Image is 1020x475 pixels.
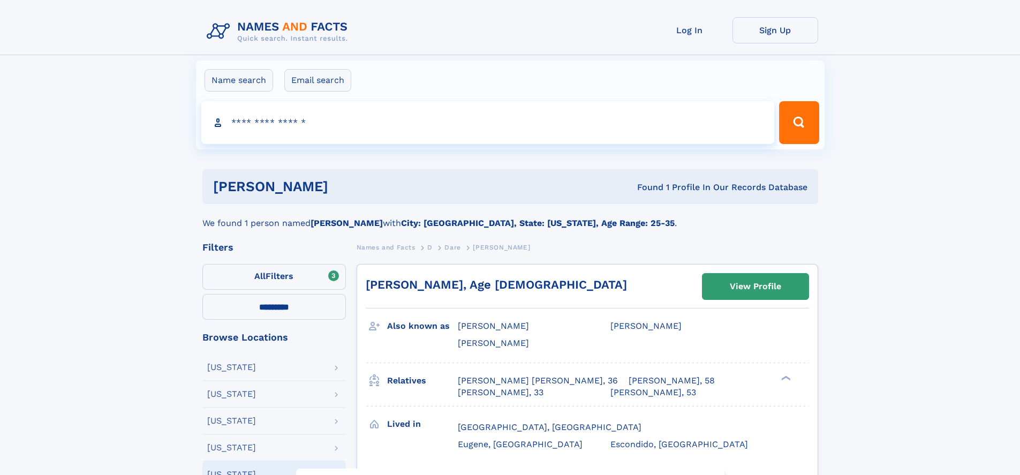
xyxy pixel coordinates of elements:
[458,387,543,398] a: [PERSON_NAME], 33
[427,244,433,251] span: D
[732,17,818,43] a: Sign Up
[401,218,675,228] b: City: [GEOGRAPHIC_DATA], State: [US_STATE], Age Range: 25-35
[779,374,791,381] div: ❯
[207,417,256,425] div: [US_STATE]
[387,415,458,433] h3: Lived in
[444,240,460,254] a: Dare
[779,101,819,144] button: Search Button
[610,321,682,331] span: [PERSON_NAME]
[207,363,256,372] div: [US_STATE]
[207,390,256,398] div: [US_STATE]
[202,264,346,290] label: Filters
[427,240,433,254] a: D
[357,240,415,254] a: Names and Facts
[284,69,351,92] label: Email search
[202,243,346,252] div: Filters
[629,375,715,387] a: [PERSON_NAME], 58
[387,372,458,390] h3: Relatives
[702,274,809,299] a: View Profile
[387,317,458,335] h3: Also known as
[458,422,641,432] span: [GEOGRAPHIC_DATA], [GEOGRAPHIC_DATA]
[202,333,346,342] div: Browse Locations
[444,244,460,251] span: Dare
[473,244,530,251] span: [PERSON_NAME]
[202,17,357,46] img: Logo Names and Facts
[458,321,529,331] span: [PERSON_NAME]
[482,182,807,193] div: Found 1 Profile In Our Records Database
[610,439,748,449] span: Escondido, [GEOGRAPHIC_DATA]
[207,443,256,452] div: [US_STATE]
[213,180,483,193] h1: [PERSON_NAME]
[458,439,583,449] span: Eugene, [GEOGRAPHIC_DATA]
[201,101,775,144] input: search input
[366,278,627,291] a: [PERSON_NAME], Age [DEMOGRAPHIC_DATA]
[205,69,273,92] label: Name search
[254,271,266,281] span: All
[730,274,781,299] div: View Profile
[458,375,618,387] a: [PERSON_NAME] [PERSON_NAME], 36
[647,17,732,43] a: Log In
[311,218,383,228] b: [PERSON_NAME]
[610,387,696,398] a: [PERSON_NAME], 53
[202,204,818,230] div: We found 1 person named with .
[458,338,529,348] span: [PERSON_NAME]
